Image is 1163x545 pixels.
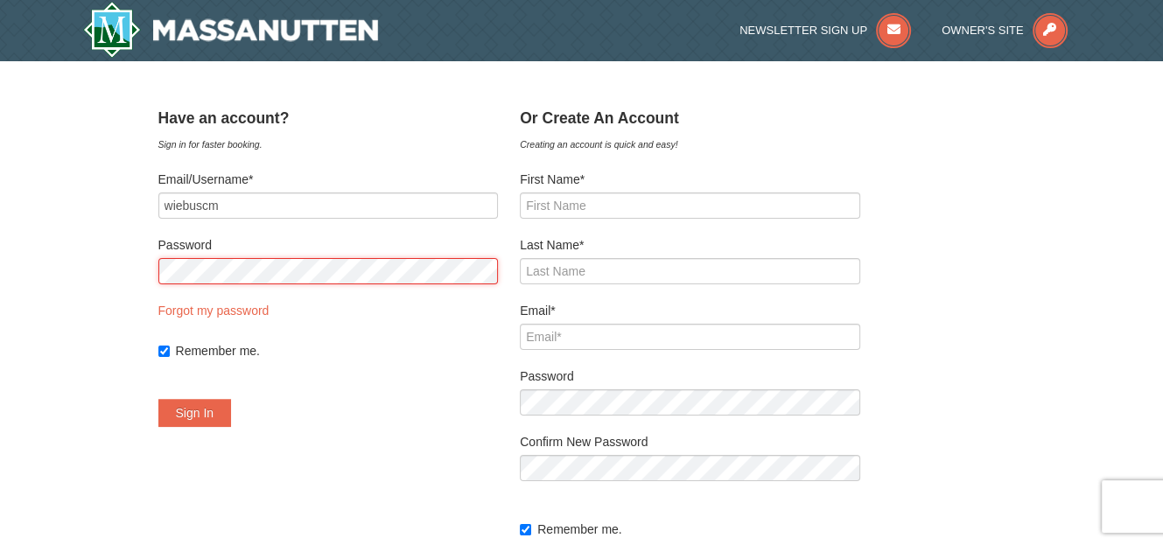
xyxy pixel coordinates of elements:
[520,171,860,188] label: First Name*
[942,24,1068,37] a: Owner's Site
[520,258,860,284] input: Last Name
[158,171,499,188] label: Email/Username*
[520,324,860,350] input: Email*
[158,192,499,219] input: Email/Username*
[520,367,860,385] label: Password
[520,136,860,153] div: Creating an account is quick and easy!
[942,24,1024,37] span: Owner's Site
[739,24,867,37] span: Newsletter Sign Up
[83,2,379,58] a: Massanutten Resort
[520,236,860,254] label: Last Name*
[520,192,860,219] input: First Name
[158,109,499,127] h4: Have an account?
[520,433,860,451] label: Confirm New Password
[176,342,499,360] label: Remember me.
[739,24,911,37] a: Newsletter Sign Up
[158,304,270,318] a: Forgot my password
[83,2,379,58] img: Massanutten Resort Logo
[520,109,860,127] h4: Or Create An Account
[520,302,860,319] label: Email*
[158,399,232,427] button: Sign In
[537,521,860,538] label: Remember me.
[158,236,499,254] label: Password
[158,136,499,153] div: Sign in for faster booking.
